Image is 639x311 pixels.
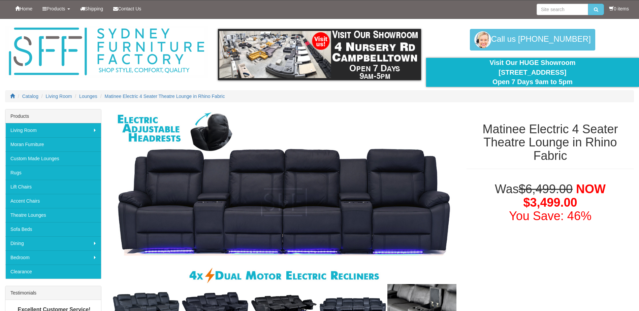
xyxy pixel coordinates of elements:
a: Living Room [46,94,72,99]
a: Contact Us [108,0,146,17]
img: showroom.gif [218,29,421,80]
input: Site search [537,4,588,15]
a: Sofa Beds [5,222,101,236]
a: Living Room [5,123,101,137]
a: Custom Made Lounges [5,151,101,166]
div: Products [5,109,101,123]
a: Lift Chairs [5,180,101,194]
a: Moran Furniture [5,137,101,151]
span: Home [20,6,32,11]
a: Home [10,0,37,17]
span: Products [46,6,65,11]
span: Contact Us [118,6,141,11]
div: Testimonials [5,286,101,300]
h1: Was [467,182,634,222]
a: Matinee Electric 4 Seater Theatre Lounge in Rhino Fabric [105,94,225,99]
a: Rugs [5,166,101,180]
a: Clearance [5,265,101,279]
div: Visit Our HUGE Showroom [STREET_ADDRESS] Open 7 Days 9am to 5pm [431,58,634,87]
a: Bedroom [5,250,101,265]
del: $6,499.00 [519,182,573,196]
a: Lounges [79,94,97,99]
a: Dining [5,236,101,250]
span: NOW $3,499.00 [523,182,605,209]
font: You Save: 46% [509,209,592,223]
a: Theatre Lounges [5,208,101,222]
li: 0 items [609,5,629,12]
span: Shipping [85,6,103,11]
img: Sydney Furniture Factory [5,26,207,78]
a: Accent Chairs [5,194,101,208]
a: Products [37,0,75,17]
a: Shipping [75,0,108,17]
a: Catalog [22,94,38,99]
h1: Matinee Electric 4 Seater Theatre Lounge in Rhino Fabric [467,123,634,163]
